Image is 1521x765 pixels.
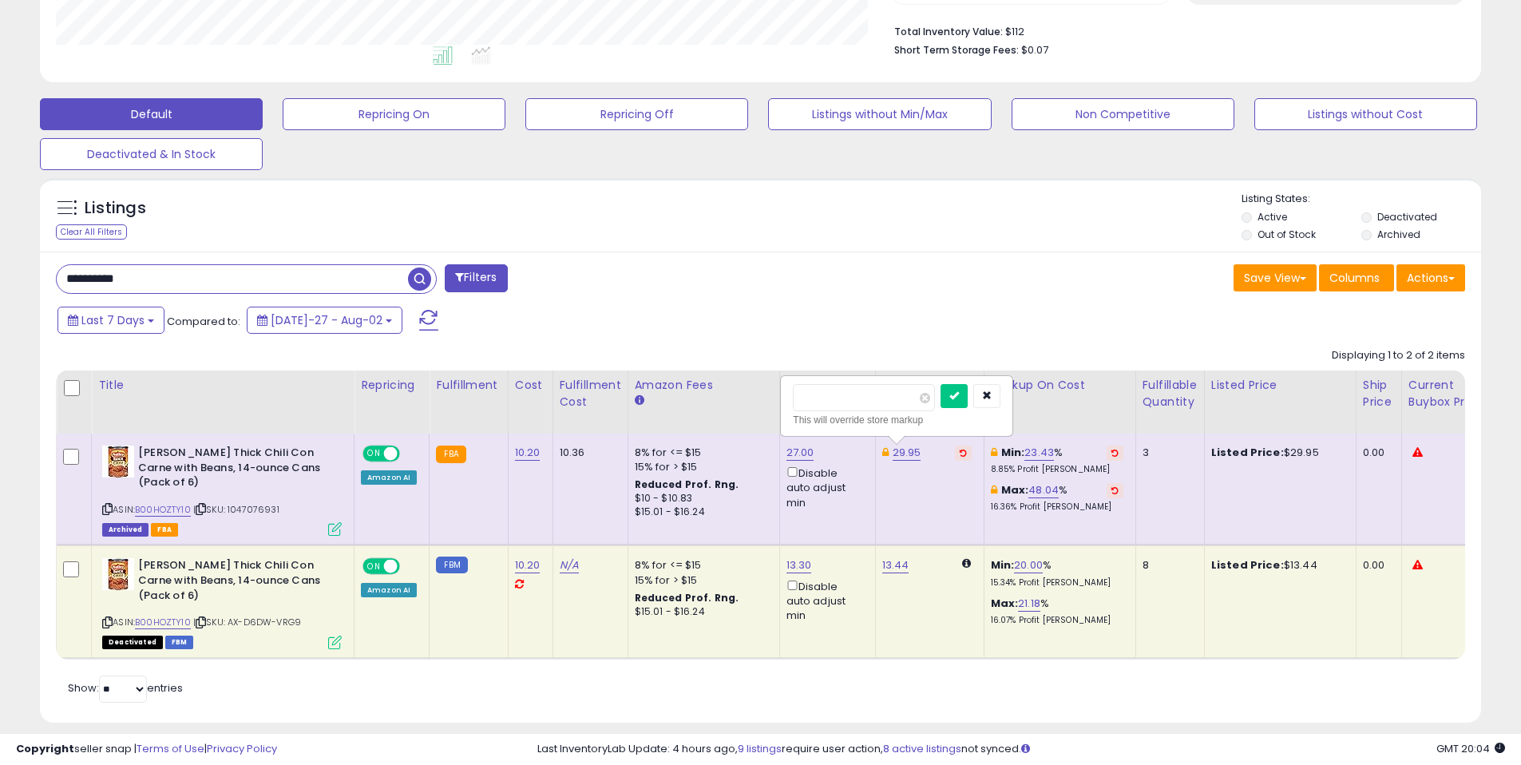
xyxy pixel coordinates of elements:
[361,470,417,485] div: Amazon AI
[537,742,1505,757] div: Last InventoryLab Update: 4 hours ago, require user action, not synced.
[991,596,1019,611] b: Max:
[991,558,1123,588] div: %
[1211,557,1284,573] b: Listed Price:
[135,616,191,629] a: B00HOZTY10
[1143,446,1192,460] div: 3
[991,464,1123,475] p: 8.85% Profit [PERSON_NAME]
[1143,377,1198,410] div: Fulfillable Quantity
[1377,210,1437,224] label: Deactivated
[1258,210,1287,224] label: Active
[283,98,505,130] button: Repricing On
[1211,445,1284,460] b: Listed Price:
[1242,192,1481,207] p: Listing States:
[635,460,767,474] div: 15% for > $15
[137,741,204,756] a: Terms of Use
[991,557,1015,573] b: Min:
[364,560,384,573] span: ON
[1396,264,1465,291] button: Actions
[1258,228,1316,241] label: Out of Stock
[398,560,423,573] span: OFF
[1254,98,1477,130] button: Listings without Cost
[635,377,773,394] div: Amazon Fees
[151,523,178,537] span: FBA
[1211,558,1344,573] div: $13.44
[1363,377,1395,410] div: Ship Price
[560,377,621,410] div: Fulfillment Cost
[893,445,921,461] a: 29.95
[768,98,991,130] button: Listings without Min/Max
[1018,596,1040,612] a: 21.18
[984,371,1135,434] th: The percentage added to the cost of goods (COGS) that forms the calculator for Min & Max prices.
[1012,98,1234,130] button: Non Competitive
[883,741,961,756] a: 8 active listings
[361,583,417,597] div: Amazon AI
[635,394,644,408] small: Amazon Fees.
[68,680,183,696] span: Show: entries
[560,557,579,573] a: N/A
[991,597,1123,626] div: %
[635,505,767,519] div: $15.01 - $16.24
[102,558,342,647] div: ASIN:
[1234,264,1317,291] button: Save View
[1143,558,1192,573] div: 8
[635,478,739,491] b: Reduced Prof. Rng.
[1001,482,1029,497] b: Max:
[515,557,541,573] a: 10.20
[991,377,1129,394] div: Markup on Cost
[894,25,1003,38] b: Total Inventory Value:
[738,741,782,756] a: 9 listings
[635,446,767,460] div: 8% for <= $15
[138,446,332,494] b: [PERSON_NAME] Thick Chili Con Carne with Beans, 14-ounce Cans (Pack of 6)
[193,503,279,516] span: | SKU: 1047076931
[16,742,277,757] div: seller snap | |
[436,557,467,573] small: FBM
[135,503,191,517] a: B00HOZTY10
[1332,348,1465,363] div: Displaying 1 to 2 of 2 items
[635,591,739,604] b: Reduced Prof. Rng.
[1021,42,1048,57] span: $0.07
[1001,445,1025,460] b: Min:
[882,557,909,573] a: 13.44
[40,138,263,170] button: Deactivated & In Stock
[991,501,1123,513] p: 16.36% Profit [PERSON_NAME]
[1024,445,1054,461] a: 23.43
[515,377,546,394] div: Cost
[436,377,501,394] div: Fulfillment
[1436,741,1505,756] span: 2025-08-10 20:04 GMT
[1014,557,1043,573] a: 20.00
[1363,446,1389,460] div: 0.00
[635,558,767,573] div: 8% for <= $15
[1319,264,1394,291] button: Columns
[635,573,767,588] div: 15% for > $15
[991,615,1123,626] p: 16.07% Profit [PERSON_NAME]
[102,636,163,649] span: All listings that are unavailable for purchase on Amazon for any reason other than out-of-stock
[16,741,74,756] strong: Copyright
[991,577,1123,589] p: 15.34% Profit [PERSON_NAME]
[40,98,263,130] button: Default
[85,197,146,220] h5: Listings
[102,446,342,534] div: ASIN:
[635,492,767,505] div: $10 - $10.83
[635,605,767,619] div: $15.01 - $16.24
[1028,482,1059,498] a: 48.04
[991,446,1123,475] div: %
[1363,558,1389,573] div: 0.00
[98,377,347,394] div: Title
[894,21,1453,40] li: $112
[247,307,402,334] button: [DATE]-27 - Aug-02
[786,577,863,624] div: Disable auto adjust min
[193,616,301,628] span: | SKU: AX-D6DW-VRG9
[102,523,149,537] span: Listings that have been deleted from Seller Central
[102,446,134,478] img: 51l4LbnS9YL._SL40_.jpg
[1211,377,1349,394] div: Listed Price
[786,464,863,510] div: Disable auto adjust min
[57,307,164,334] button: Last 7 Days
[1329,270,1380,286] span: Columns
[1211,446,1344,460] div: $29.95
[515,445,541,461] a: 10.20
[786,557,812,573] a: 13.30
[436,446,465,463] small: FBA
[445,264,507,292] button: Filters
[81,312,145,328] span: Last 7 Days
[167,314,240,329] span: Compared to:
